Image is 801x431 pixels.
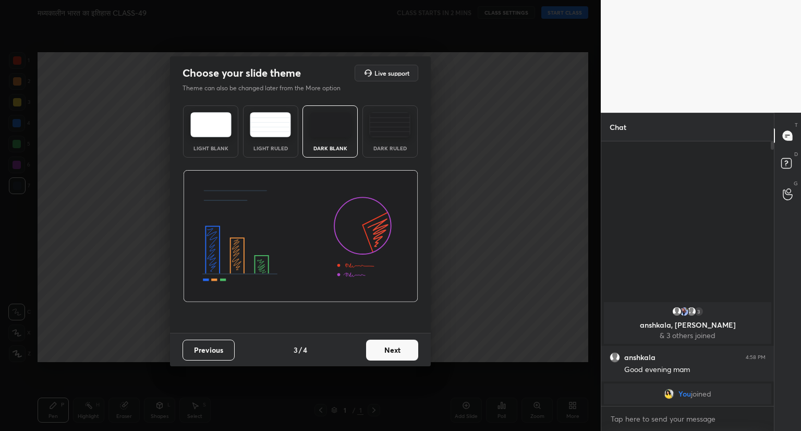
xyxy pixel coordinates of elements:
p: Chat [601,113,635,141]
span: You [678,390,691,398]
img: lightTheme.e5ed3b09.svg [190,112,232,137]
h5: Live support [374,70,409,76]
button: Previous [183,340,235,361]
img: default.png [686,306,697,317]
div: Dark Ruled [369,146,411,151]
div: grid [601,300,774,406]
h4: / [299,344,302,355]
div: 3 [694,306,704,317]
h4: 3 [294,344,298,355]
span: joined [691,390,711,398]
img: darkRuledTheme.de295e13.svg [369,112,410,137]
div: Good evening mam [624,365,766,375]
img: default.png [610,352,620,363]
img: lightRuledTheme.5fabf969.svg [250,112,291,137]
p: & 3 others joined [610,331,765,340]
h6: anshkala [624,353,656,362]
p: Theme can also be changed later from the More option [183,83,351,93]
button: Next [366,340,418,361]
img: b7ff81f82511446cb470fc7d5bf18fca.jpg [664,389,674,399]
h4: 4 [303,344,307,355]
img: darkTheme.f0cc69e5.svg [310,112,351,137]
img: ebb59c65254546d1b022610d2c19c221.jpg [679,306,689,317]
div: Light Ruled [250,146,292,151]
img: default.png [672,306,682,317]
div: Light Blank [190,146,232,151]
h2: Choose your slide theme [183,66,301,80]
p: G [794,179,798,187]
div: 4:58 PM [746,354,766,361]
div: Dark Blank [309,146,351,151]
p: D [794,150,798,158]
img: darkThemeBanner.d06ce4a2.svg [183,170,418,303]
p: anshkala, [PERSON_NAME] [610,321,765,329]
p: T [795,121,798,129]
